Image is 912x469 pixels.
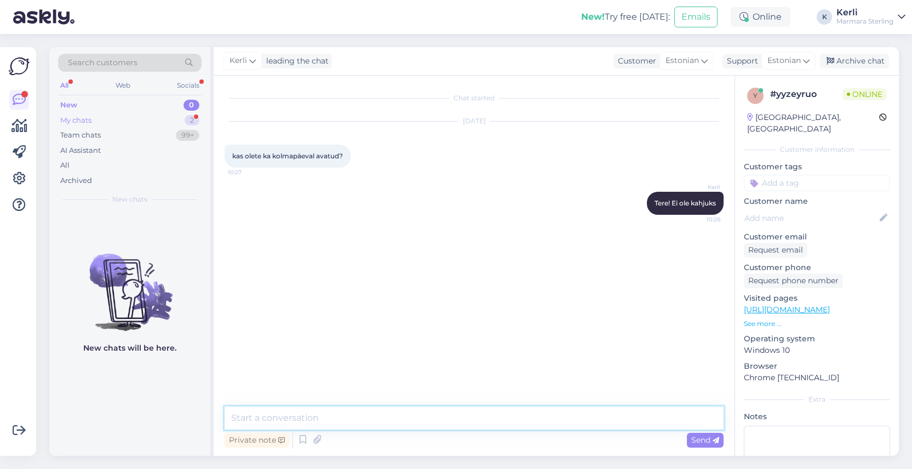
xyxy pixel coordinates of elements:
[744,372,890,384] p: Chrome [TECHNICAL_ID]
[232,152,343,160] span: kas olete ka kolmapäeval avatud?
[744,262,890,273] p: Customer phone
[747,112,879,135] div: [GEOGRAPHIC_DATA], [GEOGRAPHIC_DATA]
[722,55,758,67] div: Support
[744,293,890,304] p: Visited pages
[225,433,289,448] div: Private note
[744,196,890,207] p: Customer name
[655,199,716,207] span: Tere! Ei ole kahjuks
[744,394,890,404] div: Extra
[60,145,101,156] div: AI Assistant
[175,78,202,93] div: Socials
[744,145,890,155] div: Customer information
[744,161,890,173] p: Customer tags
[183,100,199,111] div: 0
[581,10,670,24] div: Try free [DATE]:
[744,231,890,243] p: Customer email
[767,55,801,67] span: Estonian
[744,361,890,372] p: Browser
[83,342,176,354] p: New chats will be here.
[674,7,718,27] button: Emails
[9,56,30,77] img: Askly Logo
[581,12,605,22] b: New!
[770,88,842,101] div: # yyzeyruo
[60,115,91,126] div: My chats
[225,116,724,126] div: [DATE]
[744,175,890,191] input: Add a tag
[817,9,832,25] div: K
[744,212,877,224] input: Add name
[49,234,210,333] img: No chats
[112,195,147,204] span: New chats
[228,168,269,176] span: 10:27
[744,273,843,288] div: Request phone number
[666,55,699,67] span: Estonian
[691,435,719,445] span: Send
[60,130,101,141] div: Team chats
[60,175,92,186] div: Archived
[60,160,70,171] div: All
[613,55,656,67] div: Customer
[836,8,905,26] a: KerliMarmara Sterling
[836,17,893,26] div: Marmara Sterling
[679,215,720,224] span: 10:28
[185,115,199,126] div: 2
[842,88,887,100] span: Online
[744,243,807,258] div: Request email
[60,100,77,111] div: New
[744,411,890,422] p: Notes
[744,345,890,356] p: Windows 10
[836,8,893,17] div: Kerli
[58,78,71,93] div: All
[820,54,889,68] div: Archive chat
[679,183,720,191] span: Kerli
[225,93,724,103] div: Chat started
[68,57,137,68] span: Search customers
[744,319,890,329] p: See more ...
[262,55,329,67] div: leading the chat
[113,78,133,93] div: Web
[230,55,247,67] span: Kerli
[744,305,830,314] a: [URL][DOMAIN_NAME]
[176,130,199,141] div: 99+
[731,7,790,27] div: Online
[744,333,890,345] p: Operating system
[753,91,758,100] span: y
